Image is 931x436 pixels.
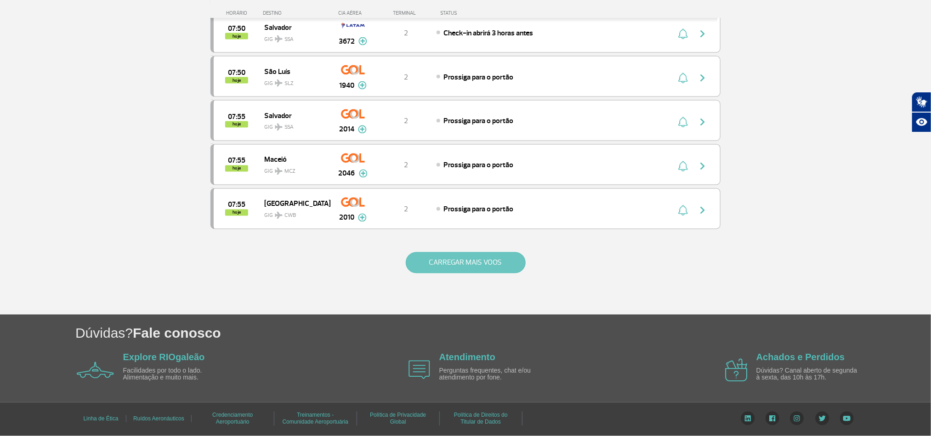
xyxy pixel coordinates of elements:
img: sino-painel-voo.svg [678,117,688,128]
a: Linha de Ética [83,413,118,425]
a: Atendimento [439,352,495,362]
span: Prossiga para o portão [443,205,513,214]
span: 2025-10-01 07:50:00 [228,25,245,32]
p: Dúvidas? Canal aberto de segunda à sexta, das 10h às 17h. [756,368,862,382]
span: 2010 [339,212,354,223]
span: hoje [225,121,248,128]
span: GIG [264,74,323,88]
div: TERMINAL [376,10,436,16]
img: seta-direita-painel-voo.svg [697,205,708,216]
img: seta-direita-painel-voo.svg [697,161,708,172]
span: SSA [284,124,294,132]
img: sino-painel-voo.svg [678,73,688,84]
div: CIA AÉREA [330,10,376,16]
p: Perguntas frequentes, chat e/ou atendimento por fone. [439,368,545,382]
span: Prossiga para o portão [443,73,513,82]
img: airplane icon [725,359,748,382]
a: Ruídos Aeronáuticos [133,413,184,425]
span: [GEOGRAPHIC_DATA] [264,198,323,210]
a: Credenciamento Aeroportuário [212,409,253,429]
span: 2046 [339,168,355,179]
img: destiny_airplane.svg [275,212,283,219]
span: 2025-10-01 07:55:00 [228,202,245,208]
span: Check-in abrirá 3 horas antes [443,28,533,38]
img: seta-direita-painel-voo.svg [697,117,708,128]
img: destiny_airplane.svg [275,79,283,87]
span: 2 [404,205,408,214]
span: GIG [264,207,323,220]
img: airplane icon [409,361,430,379]
span: 2025-10-01 07:50:00 [228,69,245,76]
img: sino-painel-voo.svg [678,161,688,172]
a: Treinamentos - Comunidade Aeroportuária [283,409,348,429]
span: hoje [225,33,248,40]
img: destiny_airplane.svg [275,168,283,175]
img: mais-info-painel-voo.svg [358,37,367,45]
button: Abrir tradutor de língua de sinais. [912,92,931,112]
span: GIG [264,30,323,44]
span: hoje [225,210,248,216]
span: 2 [404,73,408,82]
img: Facebook [766,412,779,425]
img: mais-info-painel-voo.svg [359,170,368,178]
span: 1940 [339,80,354,91]
div: STATUS [436,10,511,16]
span: 2 [404,161,408,170]
span: São Luís [264,65,323,77]
div: Plugin de acessibilidade da Hand Talk. [912,92,931,132]
a: Achados e Perdidos [756,352,845,362]
span: SLZ [284,79,294,88]
img: seta-direita-painel-voo.svg [697,73,708,84]
span: 2 [404,28,408,38]
span: Salvador [264,109,323,121]
span: hoje [225,77,248,84]
a: Política de Privacidade Global [370,409,426,429]
span: 2 [404,117,408,126]
span: GIG [264,119,323,132]
span: hoje [225,165,248,172]
div: HORÁRIO [213,10,263,16]
img: destiny_airplane.svg [275,124,283,131]
p: Facilidades por todo o lado. Alimentação e muito mais. [123,368,229,382]
img: Twitter [815,412,829,425]
span: GIG [264,163,323,176]
img: airplane icon [77,362,114,379]
span: Salvador [264,21,323,33]
span: Prossiga para o portão [443,117,513,126]
img: Instagram [790,412,804,425]
img: destiny_airplane.svg [275,35,283,43]
h1: Dúvidas? [75,324,931,343]
img: mais-info-painel-voo.svg [358,214,367,222]
span: 3672 [339,36,355,47]
img: sino-painel-voo.svg [678,205,688,216]
span: Prossiga para o portão [443,161,513,170]
a: Política de Direitos do Titular de Dados [454,409,508,429]
img: LinkedIn [741,412,755,425]
span: MCZ [284,168,295,176]
img: YouTube [840,412,854,425]
span: 2025-10-01 07:55:00 [228,158,245,164]
img: mais-info-painel-voo.svg [358,81,367,90]
span: Maceió [264,153,323,165]
button: CARREGAR MAIS VOOS [406,252,526,273]
button: Abrir recursos assistivos. [912,112,931,132]
div: DESTINO [263,10,330,16]
span: 2025-10-01 07:55:00 [228,113,245,120]
span: CWB [284,212,296,220]
span: 2014 [339,124,354,135]
img: mais-info-painel-voo.svg [358,125,367,134]
img: seta-direita-painel-voo.svg [697,28,708,40]
span: SSA [284,35,294,44]
a: Explore RIOgaleão [123,352,205,362]
img: sino-painel-voo.svg [678,28,688,40]
span: Fale conosco [133,326,221,341]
